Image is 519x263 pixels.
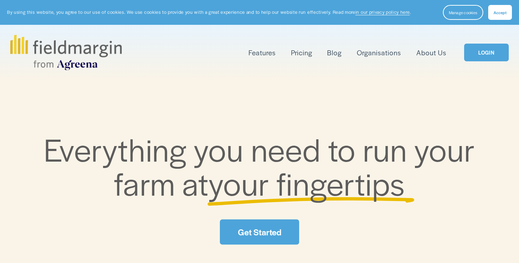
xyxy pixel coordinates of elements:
[249,47,276,58] span: Features
[7,9,411,16] p: By using this website, you agree to our use of cookies. We use cookies to provide you with a grea...
[327,47,342,58] a: Blog
[249,47,276,58] a: folder dropdown
[449,10,477,15] span: Manage cookies
[220,219,299,245] a: Get Started
[494,10,507,15] span: Accept
[44,127,483,205] span: Everything you need to run your farm at
[357,47,401,58] a: Organisations
[464,44,509,62] a: LOGIN
[488,5,512,20] button: Accept
[291,47,312,58] a: Pricing
[416,47,446,58] a: About Us
[355,9,410,15] a: in our privacy policy here
[10,35,121,70] img: fieldmargin.com
[443,5,483,20] button: Manage cookies
[209,161,405,205] span: your fingertips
